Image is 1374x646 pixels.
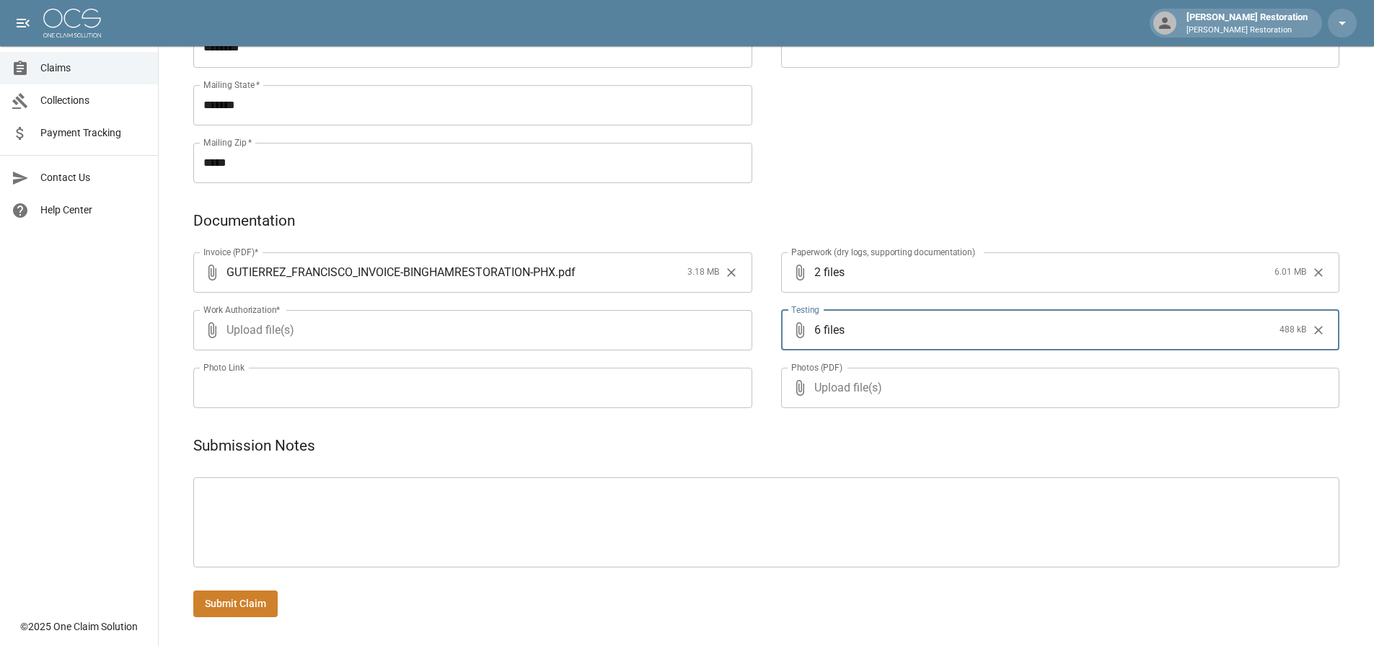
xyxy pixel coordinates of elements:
span: Claims [40,61,146,76]
label: Mailing State [203,79,260,91]
span: Payment Tracking [40,125,146,141]
span: Help Center [40,203,146,218]
label: Mailing Zip [203,136,252,149]
div: © 2025 One Claim Solution [20,619,138,634]
button: Clear [721,262,742,283]
span: Contact Us [40,170,146,185]
span: 2 files [814,252,1269,293]
span: 6 files [814,310,1274,350]
button: Submit Claim [193,590,278,617]
p: [PERSON_NAME] Restoration [1186,25,1308,37]
span: 6.01 MB [1274,265,1306,280]
div: [PERSON_NAME] Restoration [1181,10,1313,36]
img: ocs-logo-white-transparent.png [43,9,101,37]
label: Testing [791,304,819,316]
span: 488 kB [1280,323,1306,337]
label: Photo Link [203,361,245,373]
label: Paperwork (dry logs, supporting documentation) [791,246,975,258]
span: Collections [40,93,146,108]
button: Clear [1308,319,1329,341]
button: open drawer [9,9,38,37]
span: . pdf [555,264,576,280]
label: Work Authorization* [203,304,281,316]
label: Photos (PDF) [791,361,842,373]
button: Clear [1308,262,1329,283]
span: Upload file(s) [226,310,713,350]
label: Invoice (PDF)* [203,246,259,258]
span: GUTIERREZ_FRANCISCO_INVOICE-BINGHAMRESTORATION-PHX [226,264,555,280]
span: 3.18 MB [687,265,719,280]
span: Upload file(s) [814,368,1301,408]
